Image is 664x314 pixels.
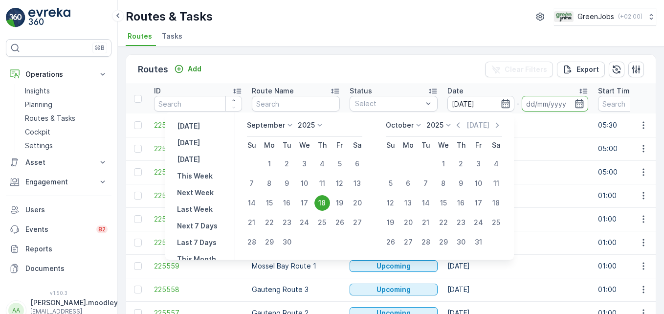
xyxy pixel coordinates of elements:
[426,120,443,130] p: 2025
[154,261,242,271] span: 225559
[471,195,487,211] div: 17
[173,237,221,248] button: Last 7 Days
[383,215,398,230] div: 19
[436,195,451,211] div: 15
[436,234,451,250] div: 29
[134,239,142,247] div: Toggle Row Selected
[154,96,242,112] input: Search
[25,86,50,96] p: Insights
[350,215,365,230] div: 27
[400,176,416,191] div: 6
[314,176,330,191] div: 11
[332,195,348,211] div: 19
[154,167,242,177] a: 225645
[443,278,593,301] td: [DATE]
[21,112,111,125] a: Routes & Tasks
[173,137,204,149] button: Today
[173,220,221,232] button: Next 7 Days
[470,136,487,154] th: Friday
[557,62,605,77] button: Export
[386,120,414,130] p: October
[436,156,451,172] div: 1
[298,120,315,130] p: 2025
[25,205,108,215] p: Users
[6,8,25,27] img: logo
[28,8,70,27] img: logo_light-DOdMpM7g.png
[173,120,204,132] button: Yesterday
[505,65,547,74] p: Clear Filters
[443,137,593,160] td: [DATE]
[170,63,205,75] button: Add
[177,254,216,264] p: This Month
[443,113,593,137] td: [DATE]
[453,195,469,211] div: 16
[279,234,295,250] div: 30
[471,156,487,172] div: 3
[154,86,161,96] p: ID
[154,238,242,247] a: 225560
[6,220,111,239] a: Events82
[350,86,372,96] p: Status
[471,234,487,250] div: 31
[278,136,296,154] th: Tuesday
[418,195,434,211] div: 14
[418,215,434,230] div: 21
[399,136,417,154] th: Monday
[418,176,434,191] div: 7
[618,13,642,21] p: ( +02:00 )
[154,144,242,154] span: 225646
[134,286,142,293] div: Toggle Row Selected
[154,285,242,294] a: 225558
[279,195,295,211] div: 16
[297,215,312,230] div: 24
[488,156,504,172] div: 4
[25,141,53,151] p: Settings
[126,9,213,24] p: Routes & Tasks
[522,96,589,112] input: dd/mm/yyyy
[154,191,242,201] span: 225562
[447,86,464,96] p: Date
[471,215,487,230] div: 24
[314,215,330,230] div: 25
[376,285,411,294] p: Upcoming
[350,284,438,295] button: Upcoming
[488,215,504,230] div: 25
[138,63,168,76] p: Routes
[443,231,593,254] td: [DATE]
[452,136,470,154] th: Thursday
[314,156,330,172] div: 4
[296,136,313,154] th: Wednesday
[383,176,398,191] div: 5
[252,86,294,96] p: Route Name
[21,84,111,98] a: Insights
[262,234,277,250] div: 29
[332,176,348,191] div: 12
[177,155,200,164] p: [DATE]
[485,62,553,77] button: Clear Filters
[25,157,92,167] p: Asset
[262,176,277,191] div: 8
[383,234,398,250] div: 26
[376,261,411,271] p: Upcoming
[177,238,217,247] p: Last 7 Days
[6,200,111,220] a: Users
[400,195,416,211] div: 13
[177,188,214,198] p: Next Week
[466,120,489,130] p: [DATE]
[279,176,295,191] div: 9
[417,136,435,154] th: Tuesday
[418,234,434,250] div: 28
[252,96,340,112] input: Search
[154,120,242,130] a: 225674
[177,204,213,214] p: Last Week
[252,285,340,294] p: Gauteng Route 3
[279,156,295,172] div: 2
[134,192,142,200] div: Toggle Row Selected
[25,244,108,254] p: Reports
[134,121,142,129] div: Toggle Row Selected
[244,176,260,191] div: 7
[128,31,152,41] span: Routes
[6,259,111,278] a: Documents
